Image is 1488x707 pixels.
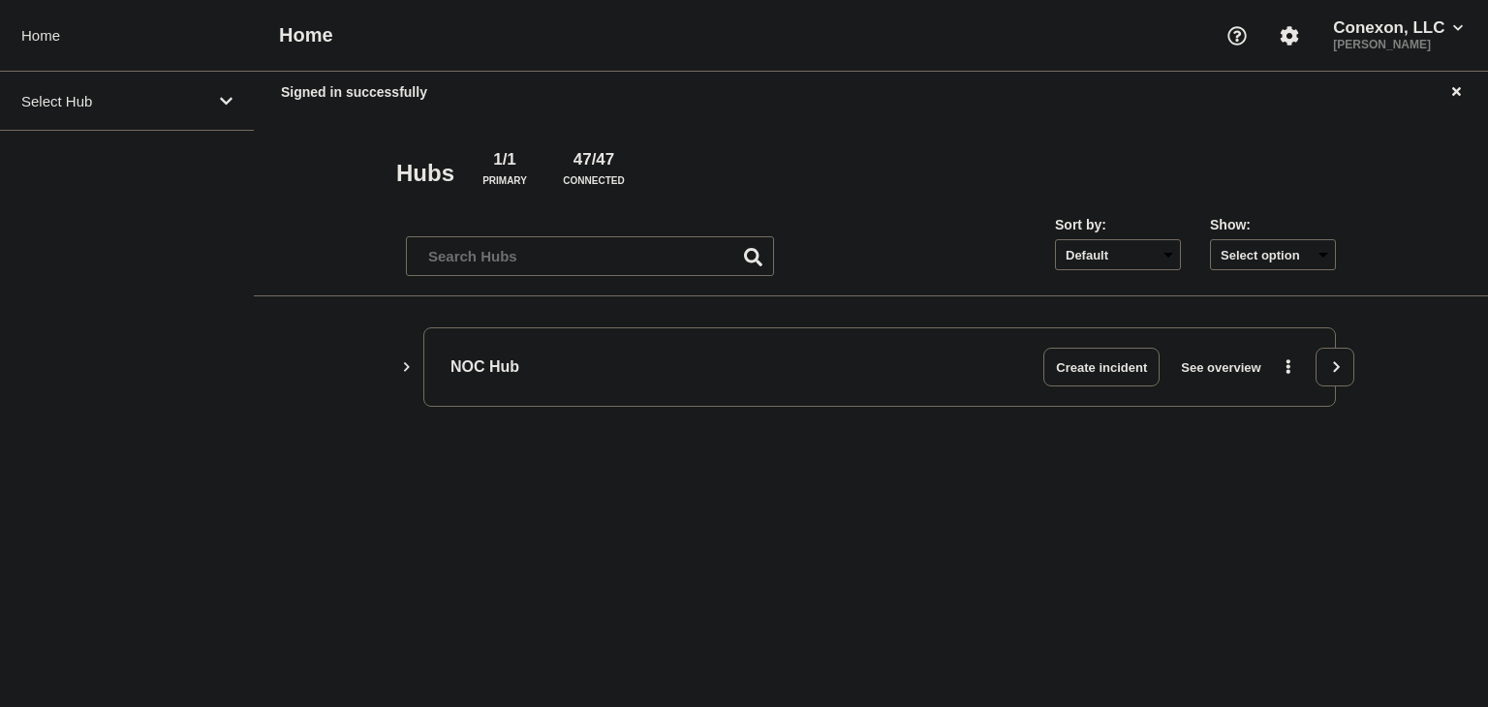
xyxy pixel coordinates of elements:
select: Sort by [1055,239,1181,270]
h1: Home [279,24,333,46]
h2: Hubs [396,160,454,187]
p: Primary [482,175,527,196]
p: NOC Hub [450,348,986,386]
button: Support [1217,15,1257,56]
p: Connected [563,175,624,196]
button: See overview [1169,348,1272,386]
div: Sort by: [1055,217,1181,232]
button: Show Connected Hubs [402,360,412,375]
button: Close banner [1444,81,1469,104]
input: Search Hubs [406,236,774,276]
button: Account settings [1269,15,1310,56]
button: Create incident [1043,348,1160,386]
p: Select Hub [21,93,207,109]
div: Show: [1210,217,1336,232]
button: View [1316,348,1354,386]
button: Conexon, LLC [1329,18,1467,38]
p: [PERSON_NAME] [1329,38,1467,51]
p: 1/1 [486,150,524,175]
button: Select option [1210,239,1336,270]
button: More actions [1276,350,1301,385]
span: Signed in successfully [281,84,427,100]
p: 47/47 [566,150,622,175]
